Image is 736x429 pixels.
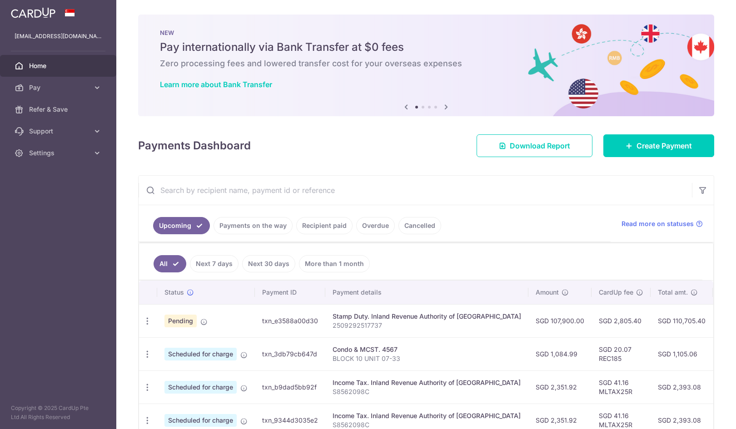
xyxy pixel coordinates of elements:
a: Cancelled [398,217,441,234]
th: Payment ID [255,281,325,304]
a: Download Report [477,134,592,157]
div: Stamp Duty. Inland Revenue Authority of [GEOGRAPHIC_DATA] [333,312,521,321]
span: Status [164,288,184,297]
a: Next 30 days [242,255,295,272]
td: SGD 2,393.08 [651,370,713,404]
td: SGD 1,105.06 [651,337,713,370]
p: [EMAIL_ADDRESS][DOMAIN_NAME] [15,32,102,41]
h5: Pay internationally via Bank Transfer at $0 fees [160,40,692,54]
a: Overdue [356,217,395,234]
td: SGD 107,900.00 [528,304,592,337]
div: Income Tax. Inland Revenue Authority of [GEOGRAPHIC_DATA] [333,411,521,420]
td: SGD 2,805.40 [592,304,651,337]
span: Pay [29,83,89,92]
a: All [154,255,186,272]
th: Payment details [325,281,528,304]
h6: Zero processing fees and lowered transfer cost for your overseas expenses [160,58,692,69]
iframe: Opens a widget where you can find more information [678,402,727,424]
a: Read more on statuses [622,219,703,228]
img: Bank transfer banner [138,15,714,116]
td: SGD 41.16 MLTAX25R [592,370,651,404]
h4: Payments Dashboard [138,138,251,154]
span: Download Report [510,140,570,151]
a: Payments on the way [214,217,293,234]
span: Scheduled for charge [164,348,237,360]
img: CardUp [11,7,55,18]
span: Settings [29,148,89,158]
a: Learn more about Bank Transfer [160,80,272,89]
span: Home [29,61,89,70]
span: Create Payment [637,140,692,151]
a: More than 1 month [299,255,370,272]
span: Amount [536,288,559,297]
td: txn_3db79cb647d [255,337,325,370]
input: Search by recipient name, payment id or reference [139,176,692,205]
td: txn_e3588a00d30 [255,304,325,337]
span: Refer & Save [29,105,89,114]
span: CardUp fee [599,288,633,297]
p: 2509292517737 [333,321,521,330]
p: NEW [160,29,692,36]
div: Income Tax. Inland Revenue Authority of [GEOGRAPHIC_DATA] [333,378,521,387]
span: Read more on statuses [622,219,694,228]
p: S8562098C [333,387,521,396]
span: Support [29,127,89,136]
div: Condo & MCST. 4567 [333,345,521,354]
span: Scheduled for charge [164,414,237,427]
td: txn_b9dad5bb92f [255,370,325,404]
td: SGD 1,084.99 [528,337,592,370]
span: Scheduled for charge [164,381,237,394]
td: SGD 2,351.92 [528,370,592,404]
td: SGD 110,705.40 [651,304,713,337]
td: SGD 20.07 REC185 [592,337,651,370]
span: Pending [164,315,197,327]
p: BLOCK 10 UNIT 07-33 [333,354,521,363]
a: Upcoming [153,217,210,234]
a: Next 7 days [190,255,239,272]
span: Total amt. [658,288,688,297]
a: Recipient paid [296,217,353,234]
a: Create Payment [603,134,714,157]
